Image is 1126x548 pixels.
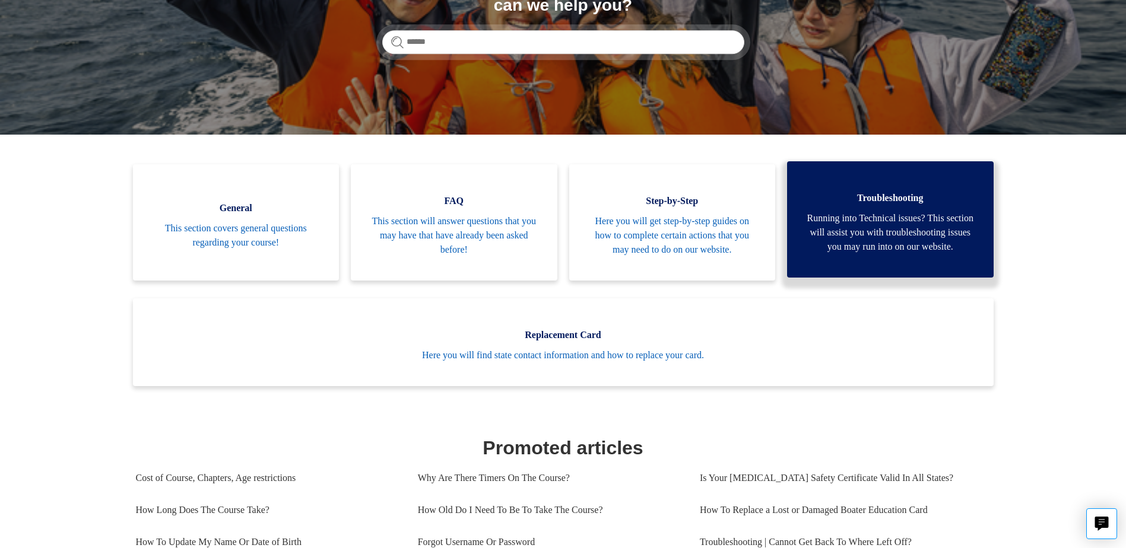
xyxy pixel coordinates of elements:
span: Step-by-Step [587,194,758,208]
span: FAQ [369,194,540,208]
input: Search [382,30,744,54]
span: Here you will find state contact information and how to replace your card. [151,348,976,362]
a: Troubleshooting Running into Technical issues? This section will assist you with troubleshooting ... [787,161,994,278]
button: Live chat [1086,508,1117,539]
a: How To Replace a Lost or Damaged Boater Education Card [700,494,982,526]
span: Troubleshooting [805,191,976,205]
a: How Long Does The Course Take? [136,494,400,526]
span: General [151,201,322,215]
a: Replacement Card Here you will find state contact information and how to replace your card. [133,298,994,386]
a: Cost of Course, Chapters, Age restrictions [136,462,400,494]
a: General This section covers general questions regarding your course! [133,164,340,281]
span: Replacement Card [151,328,976,342]
span: Running into Technical issues? This section will assist you with troubleshooting issues you may r... [805,211,976,254]
h1: Promoted articles [136,434,991,462]
a: Why Are There Timers On The Course? [418,462,682,494]
a: FAQ This section will answer questions that you may have that have already been asked before! [351,164,557,281]
a: Is Your [MEDICAL_DATA] Safety Certificate Valid In All States? [700,462,982,494]
span: This section will answer questions that you may have that have already been asked before! [369,214,540,257]
span: Here you will get step-by-step guides on how to complete certain actions that you may need to do ... [587,214,758,257]
span: This section covers general questions regarding your course! [151,221,322,250]
a: Step-by-Step Here you will get step-by-step guides on how to complete certain actions that you ma... [569,164,776,281]
a: How Old Do I Need To Be To Take The Course? [418,494,682,526]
